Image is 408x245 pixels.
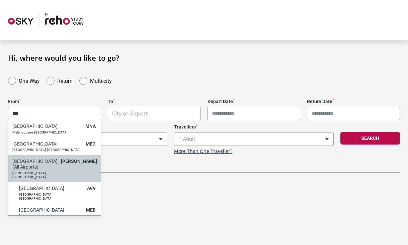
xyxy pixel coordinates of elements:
h6: [GEOGRAPHIC_DATA] [19,207,83,213]
label: To [108,99,201,104]
p: [GEOGRAPHIC_DATA], [GEOGRAPHIC_DATA] [12,171,58,179]
h6: [GEOGRAPHIC_DATA] (All Airports) [12,159,58,170]
p: Melangguane, [GEOGRAPHIC_DATA] [12,131,82,135]
span: [PERSON_NAME] [61,159,97,164]
p: [GEOGRAPHIC_DATA], [GEOGRAPHIC_DATA] [19,214,83,222]
span: AVV [87,186,96,191]
p: [GEOGRAPHIC_DATA], [GEOGRAPHIC_DATA] [12,148,82,152]
h6: [GEOGRAPHIC_DATA] [12,124,82,129]
label: One Way [19,76,40,84]
span: MEG [86,141,96,147]
label: Return [57,76,73,84]
input: Search [8,107,101,120]
span: City or Airport [112,110,148,117]
label: Depart Date [208,99,301,104]
label: From [8,99,101,104]
span: 1 Adult [174,133,333,146]
h6: [GEOGRAPHIC_DATA] [19,186,84,191]
a: More Than One Traveller? [174,149,232,154]
h1: Hi, where would you like to go? [8,53,400,62]
label: Travellers [174,124,333,130]
h6: [GEOGRAPHIC_DATA] [12,141,82,147]
label: Return Date [307,99,400,104]
span: City or Airport [8,107,101,120]
label: Multi-city [90,76,112,84]
p: [GEOGRAPHIC_DATA], [GEOGRAPHIC_DATA] [19,193,84,201]
span: MEB [86,207,96,213]
button: Search [340,132,400,145]
span: MNA [85,124,96,129]
span: City or Airport [108,107,201,120]
span: City or Airport [108,107,200,120]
